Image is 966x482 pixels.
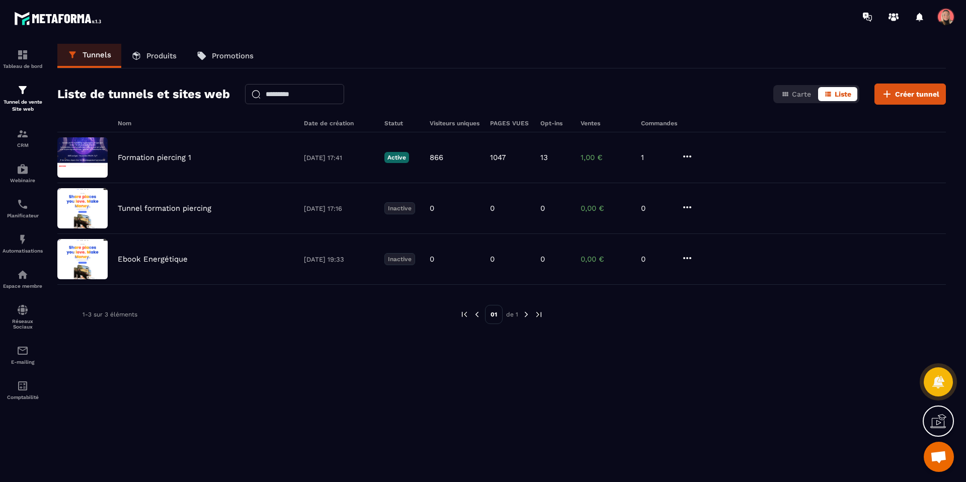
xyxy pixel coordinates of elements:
[3,337,43,372] a: emailemailE-mailing
[581,204,631,213] p: 0,00 €
[57,239,108,279] img: image
[775,87,817,101] button: Carte
[485,305,503,324] p: 01
[17,304,29,316] img: social-network
[212,51,254,60] p: Promotions
[490,120,530,127] h6: PAGES VUES
[304,154,374,162] p: [DATE] 17:41
[641,153,671,162] p: 1
[506,310,518,318] p: de 1
[792,90,811,98] span: Carte
[581,255,631,264] p: 0,00 €
[118,255,188,264] p: Ebook Energétique
[430,120,480,127] h6: Visiteurs uniques
[118,153,191,162] p: Formation piercing 1
[17,128,29,140] img: formation
[522,310,531,319] img: next
[3,296,43,337] a: social-networksocial-networkRéseaux Sociaux
[3,261,43,296] a: automationsautomationsEspace membre
[17,49,29,61] img: formation
[17,163,29,175] img: automations
[540,120,571,127] h6: Opt-ins
[3,226,43,261] a: automationsautomationsAutomatisations
[3,248,43,254] p: Automatisations
[57,188,108,228] img: image
[3,394,43,400] p: Comptabilité
[17,269,29,281] img: automations
[641,255,671,264] p: 0
[3,318,43,330] p: Réseaux Sociaux
[57,137,108,178] img: image
[384,120,420,127] h6: Statut
[490,204,495,213] p: 0
[472,310,481,319] img: prev
[3,63,43,69] p: Tableau de bord
[17,345,29,357] img: email
[121,44,187,68] a: Produits
[3,283,43,289] p: Espace membre
[3,372,43,408] a: accountantaccountantComptabilité
[430,153,443,162] p: 866
[818,87,857,101] button: Liste
[83,311,137,318] p: 1-3 sur 3 éléments
[874,84,946,105] button: Créer tunnel
[3,359,43,365] p: E-mailing
[17,380,29,392] img: accountant
[540,255,545,264] p: 0
[3,120,43,155] a: formationformationCRM
[304,256,374,263] p: [DATE] 19:33
[540,204,545,213] p: 0
[3,76,43,120] a: formationformationTunnel de vente Site web
[17,233,29,246] img: automations
[17,198,29,210] img: scheduler
[641,204,671,213] p: 0
[118,120,294,127] h6: Nom
[384,253,415,265] p: Inactive
[384,202,415,214] p: Inactive
[187,44,264,68] a: Promotions
[146,51,177,60] p: Produits
[57,44,121,68] a: Tunnels
[3,213,43,218] p: Planificateur
[835,90,851,98] span: Liste
[460,310,469,319] img: prev
[3,142,43,148] p: CRM
[304,205,374,212] p: [DATE] 17:16
[83,50,111,59] p: Tunnels
[430,255,434,264] p: 0
[895,89,939,99] span: Créer tunnel
[3,155,43,191] a: automationsautomationsWebinaire
[581,120,631,127] h6: Ventes
[540,153,548,162] p: 13
[3,99,43,113] p: Tunnel de vente Site web
[3,191,43,226] a: schedulerschedulerPlanificateur
[17,84,29,96] img: formation
[3,178,43,183] p: Webinaire
[490,255,495,264] p: 0
[641,120,677,127] h6: Commandes
[534,310,543,319] img: next
[304,120,374,127] h6: Date de création
[57,84,230,104] h2: Liste de tunnels et sites web
[118,204,211,213] p: Tunnel formation piercing
[581,153,631,162] p: 1,00 €
[430,204,434,213] p: 0
[3,41,43,76] a: formationformationTableau de bord
[384,152,409,163] p: Active
[14,9,105,28] img: logo
[490,153,506,162] p: 1047
[924,442,954,472] div: Ouvrir le chat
